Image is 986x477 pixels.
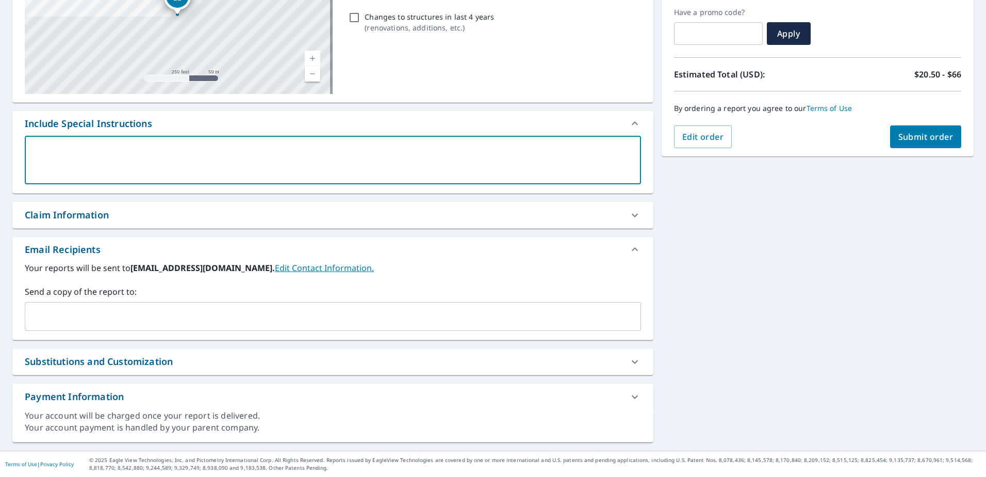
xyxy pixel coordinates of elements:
[89,456,981,472] p: © 2025 Eagle View Technologies, Inc. and Pictometry International Corp. All Rights Reserved. Repo...
[25,285,641,298] label: Send a copy of the report to:
[914,68,961,81] p: $20.50 - $66
[674,68,818,81] p: Estimated Total (USD):
[807,103,852,113] a: Terms of Use
[674,125,732,148] button: Edit order
[890,125,962,148] button: Submit order
[25,410,641,422] div: Your account will be charged once your report is delivered.
[25,262,641,274] label: Your reports will be sent to
[898,131,954,142] span: Submit order
[275,262,374,274] a: EditContactInfo
[25,243,101,257] div: Email Recipients
[5,460,37,468] a: Terms of Use
[305,66,320,82] a: Current Level 17, Zoom Out
[305,51,320,66] a: Current Level 17, Zoom In
[682,131,724,142] span: Edit order
[674,104,961,113] p: By ordering a report you agree to our
[12,202,653,228] div: Claim Information
[12,348,653,375] div: Substitutions and Customization
[365,11,494,22] p: Changes to structures in last 4 years
[130,262,275,274] b: [EMAIL_ADDRESS][DOMAIN_NAME].
[25,390,124,404] div: Payment Information
[365,22,494,33] p: ( renovations, additions, etc. )
[25,117,152,131] div: Include Special Instructions
[12,384,653,410] div: Payment Information
[25,208,109,222] div: Claim Information
[767,22,811,45] button: Apply
[25,422,641,434] div: Your account payment is handled by your parent company.
[674,8,763,17] label: Have a promo code?
[25,355,173,369] div: Substitutions and Customization
[12,111,653,136] div: Include Special Instructions
[40,460,74,468] a: Privacy Policy
[12,237,653,262] div: Email Recipients
[5,461,74,467] p: |
[775,28,802,39] span: Apply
